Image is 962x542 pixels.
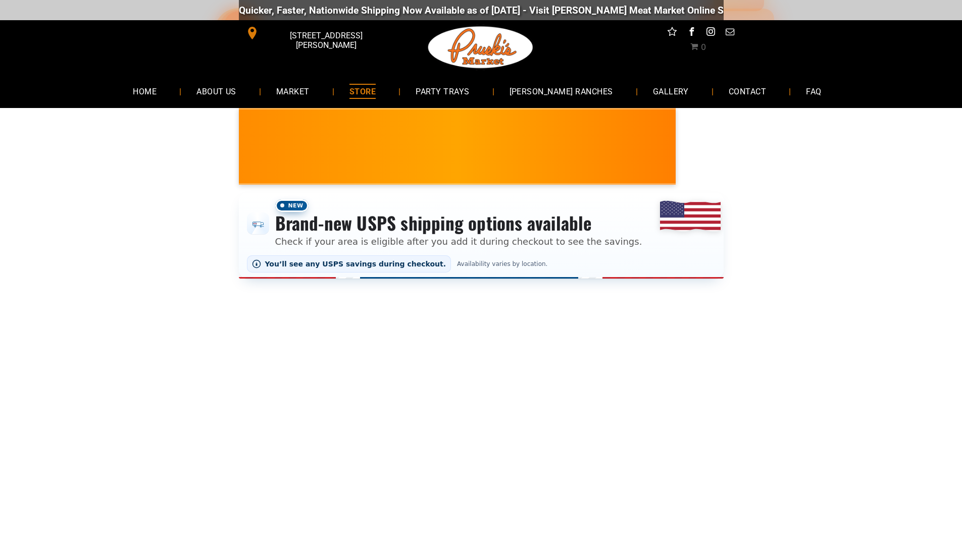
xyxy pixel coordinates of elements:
a: FAQ [791,78,836,104]
a: HOME [118,78,172,104]
img: Pruski-s+Market+HQ+Logo2-1920w.png [426,20,535,75]
a: facebook [685,25,698,41]
a: [PERSON_NAME] RANCHES [494,78,628,104]
a: STORE [334,78,391,104]
a: Social network [666,25,679,41]
div: Shipping options announcement [239,193,724,279]
div: Quicker, Faster, Nationwide Shipping Now Available as of [DATE] - Visit [PERSON_NAME] Meat Market... [232,5,843,16]
span: Availability varies by location. [455,260,549,267]
p: Check if your area is eligible after you add it during checkout to see the savings. [275,235,642,248]
span: You’ll see any USPS savings during checkout. [265,260,446,268]
span: [PERSON_NAME] MARKET [666,153,865,170]
span: 0 [701,42,706,52]
a: ABOUT US [181,78,251,104]
a: [STREET_ADDRESS][PERSON_NAME] [239,25,393,41]
a: MARKET [261,78,325,104]
span: New [275,199,309,212]
a: GALLERY [638,78,704,104]
h3: Brand-new USPS shipping options available [275,212,642,234]
a: PARTY TRAYS [400,78,484,104]
a: instagram [704,25,717,41]
span: [STREET_ADDRESS][PERSON_NAME] [261,26,391,55]
a: email [723,25,736,41]
a: CONTACT [714,78,781,104]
